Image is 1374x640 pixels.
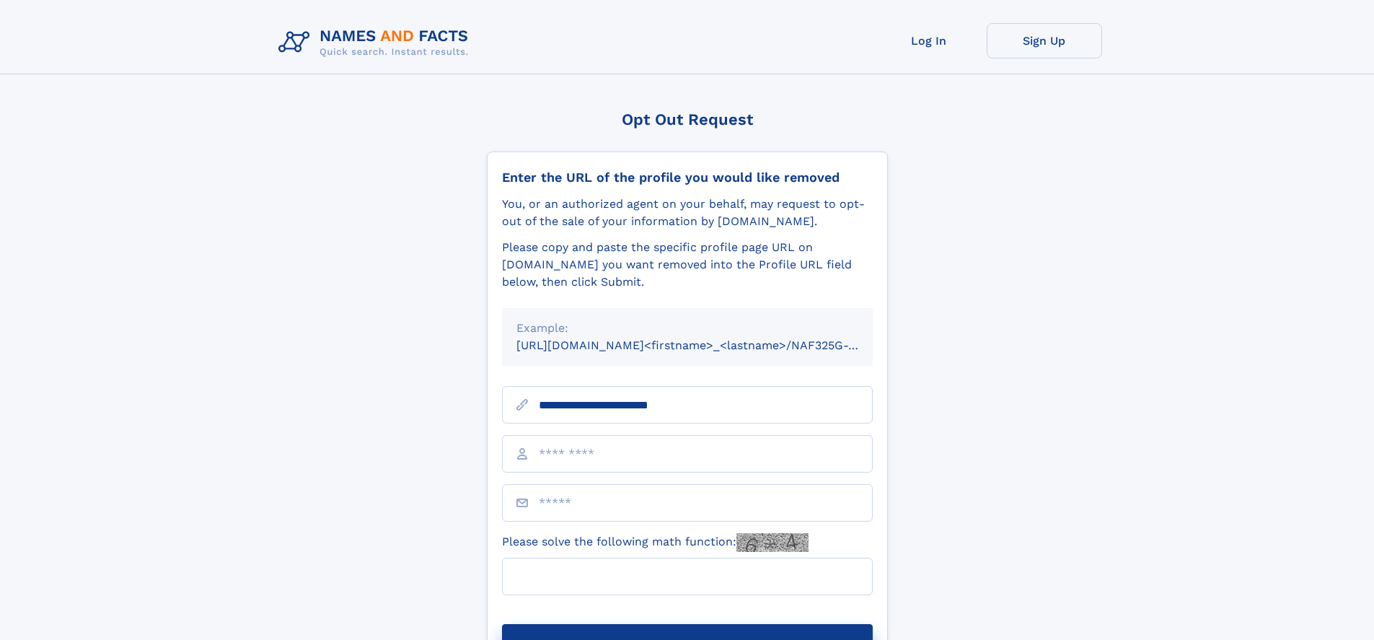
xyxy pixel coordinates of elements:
label: Please solve the following math function: [502,533,809,552]
div: You, or an authorized agent on your behalf, may request to opt-out of the sale of your informatio... [502,196,873,230]
div: Enter the URL of the profile you would like removed [502,170,873,185]
a: Log In [871,23,987,58]
img: Logo Names and Facts [273,23,480,62]
div: Example: [516,320,858,337]
a: Sign Up [987,23,1102,58]
small: [URL][DOMAIN_NAME]<firstname>_<lastname>/NAF325G-xxxxxxxx [516,338,900,352]
div: Please copy and paste the specific profile page URL on [DOMAIN_NAME] you want removed into the Pr... [502,239,873,291]
div: Opt Out Request [487,110,888,128]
